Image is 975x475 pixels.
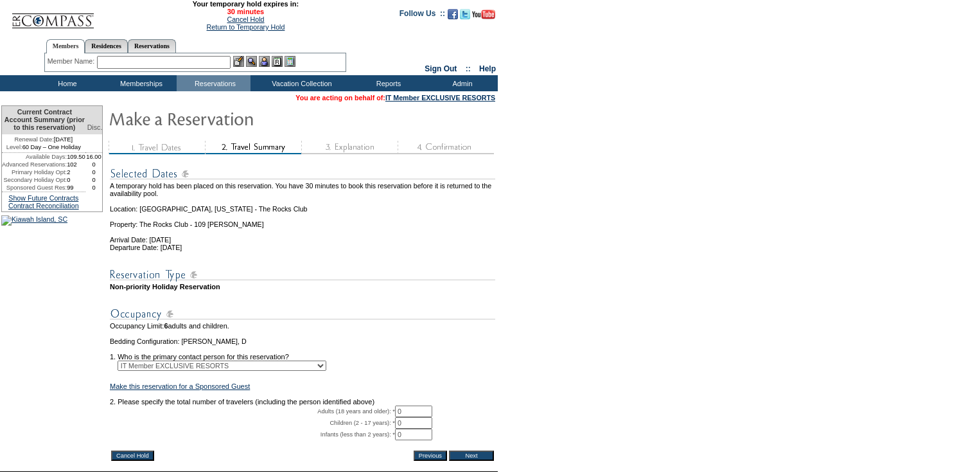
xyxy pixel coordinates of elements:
a: Members [46,39,85,53]
div: Member Name: [48,56,97,67]
td: Vacation Collection [250,75,350,91]
img: Impersonate [259,56,270,67]
td: Available Days: [2,153,67,161]
img: b_edit.gif [233,56,244,67]
img: subTtlSelectedDates.gif [110,166,495,182]
td: Children (2 - 17 years): * [110,417,395,429]
span: Disc. [87,123,103,131]
td: Advanced Reservations: [2,161,67,168]
img: Make Reservation [109,105,365,131]
a: Return to Temporary Hold [207,23,285,31]
span: 30 minutes [101,8,390,15]
img: Compass Home [11,3,94,29]
td: 60 Day – One Holiday [2,143,85,153]
td: 0 [85,176,103,184]
a: Contract Reconciliation [8,202,79,210]
td: 109.50 [67,153,85,161]
td: Memberships [103,75,177,91]
td: 2 [67,168,85,176]
input: Previous [414,451,447,461]
span: :: [466,64,471,73]
td: 0 [85,184,103,192]
a: Help [479,64,496,73]
td: Location: [GEOGRAPHIC_DATA], [US_STATE] - The Rocks Club [110,197,495,213]
td: 0 [67,176,85,184]
img: b_calculator.gif [285,56,295,67]
img: Kiawah Island, SC [1,215,67,226]
img: subTtlOccupancy.gif [110,306,495,322]
td: Occupancy Limit: adults and children. [110,322,495,330]
td: Current Contract Account Summary (prior to this reservation) [2,106,85,134]
td: Follow Us :: [400,8,445,23]
td: 16.00 [85,153,103,161]
td: Bedding Configuration: [PERSON_NAME], D [110,337,495,345]
td: 102 [67,161,85,168]
img: Subscribe to our YouTube Channel [472,10,495,19]
td: Secondary Holiday Opt: [2,176,67,184]
td: Infants (less than 2 years): * [110,429,395,440]
img: step3_state1.gif [301,141,398,154]
a: IT Member EXCLUSIVE RESORTS [385,94,495,102]
input: Cancel Hold [111,451,154,461]
span: Level: [6,143,22,151]
img: Follow us on Twitter [460,9,470,19]
td: Property: The Rocks Club - 109 [PERSON_NAME] [110,213,495,228]
img: View [246,56,257,67]
span: Renewal Date: [15,136,54,143]
td: Departure Date: [DATE] [110,244,495,251]
td: 2. Please specify the total number of travelers (including the person identified above) [110,398,495,406]
a: Follow us on Twitter [460,13,470,21]
td: Reports [350,75,424,91]
td: Home [29,75,103,91]
img: step2_state2.gif [205,141,301,154]
a: Residences [85,39,128,53]
td: Arrival Date: [DATE] [110,228,495,244]
a: Become our fan on Facebook [448,13,458,21]
td: [DATE] [2,134,85,143]
td: Admin [424,75,498,91]
img: Reservations [272,56,283,67]
img: step1_state3.gif [109,141,205,154]
img: subTtlResType.gif [110,267,495,283]
td: Sponsored Guest Res: [2,184,67,192]
a: Subscribe to our YouTube Channel [472,13,495,21]
a: Cancel Hold [227,15,264,23]
td: 99 [67,184,85,192]
a: Show Future Contracts [8,194,78,202]
td: Non-priority Holiday Reservation [110,283,495,291]
td: Reservations [177,75,250,91]
img: Become our fan on Facebook [448,9,458,19]
td: 0 [85,168,103,176]
td: Primary Holiday Opt: [2,168,67,176]
span: 6 [164,322,168,330]
a: Reservations [128,39,176,53]
td: A temporary hold has been placed on this reservation. You have 30 minutes to book this reservatio... [110,182,495,197]
td: Adults (18 years and older): * [110,406,395,417]
a: Sign Out [425,64,457,73]
input: Next [449,451,494,461]
a: Make this reservation for a Sponsored Guest [110,382,250,390]
span: You are acting on behalf of: [295,94,495,102]
td: 1. Who is the primary contact person for this reservation? [110,345,495,361]
td: 0 [85,161,103,168]
img: step4_state1.gif [398,141,494,154]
